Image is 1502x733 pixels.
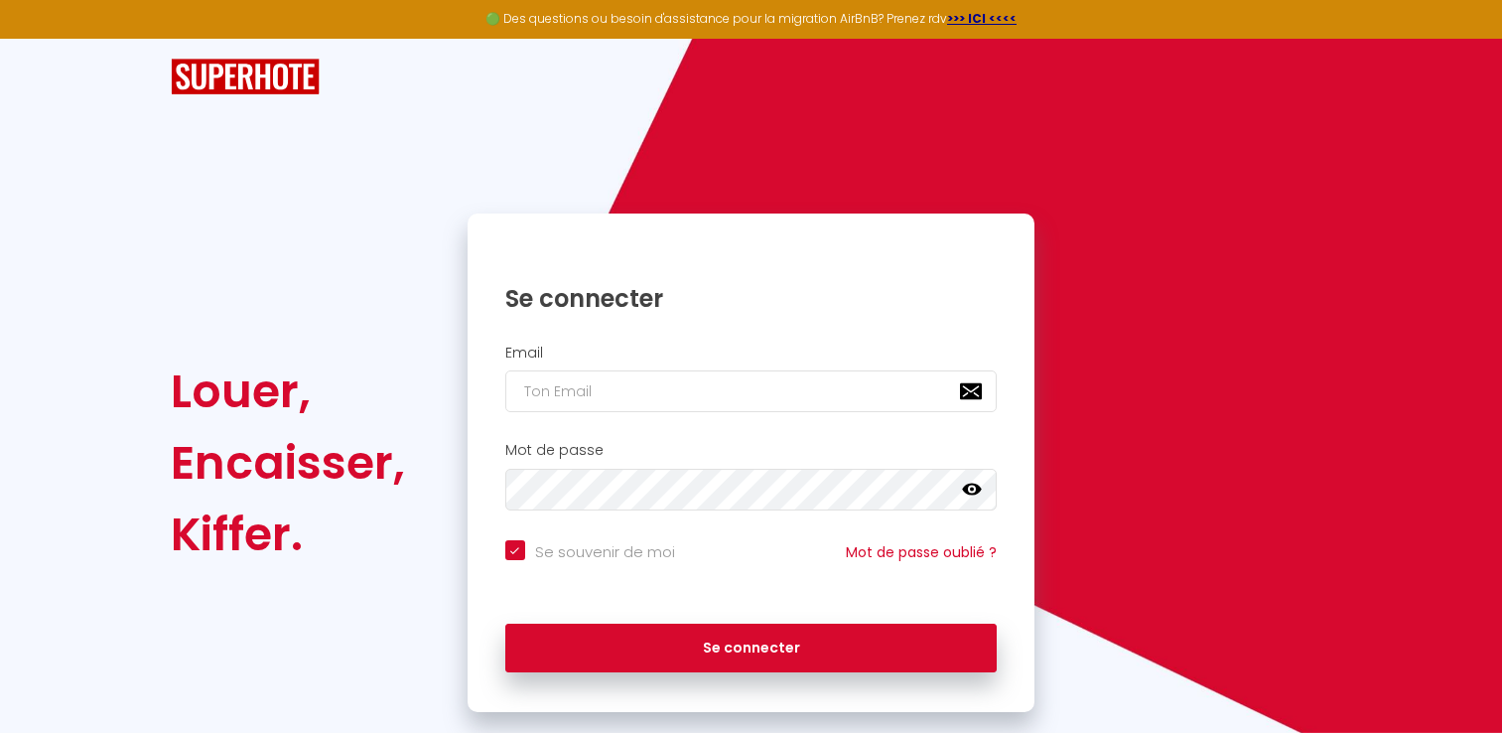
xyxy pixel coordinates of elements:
input: Ton Email [505,370,998,412]
img: SuperHote logo [171,59,320,95]
div: Encaisser, [171,427,405,499]
h1: Se connecter [505,283,998,314]
div: Louer, [171,356,405,427]
button: Se connecter [505,624,998,673]
h2: Mot de passe [505,442,998,459]
a: >>> ICI <<<< [947,10,1017,27]
h2: Email [505,345,998,362]
div: Kiffer. [171,499,405,570]
a: Mot de passe oublié ? [846,542,997,562]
